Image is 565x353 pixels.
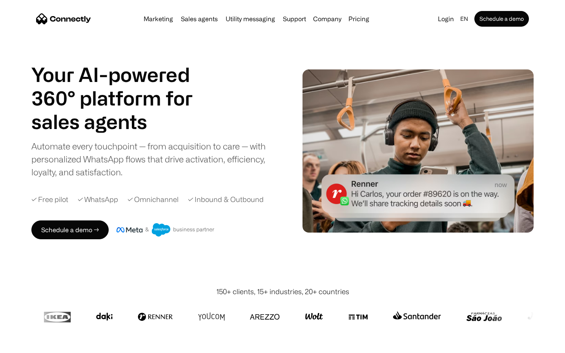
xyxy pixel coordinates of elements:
[31,140,279,178] div: Automate every touchpoint — from acquisition to care — with personalized WhatsApp flows that driv...
[78,194,118,205] div: ✓ WhatsApp
[128,194,179,205] div: ✓ Omnichannel
[222,16,278,22] a: Utility messaging
[16,339,47,350] ul: Language list
[31,110,212,133] h1: sales agents
[474,11,529,27] a: Schedule a demo
[31,194,68,205] div: ✓ Free pilot
[313,13,341,24] div: Company
[345,16,372,22] a: Pricing
[216,286,349,297] div: 150+ clients, 15+ industries, 20+ countries
[31,63,212,110] h1: Your AI-powered 360° platform for
[31,220,109,239] a: Schedule a demo →
[280,16,309,22] a: Support
[8,338,47,350] aside: Language selected: English
[460,13,468,24] div: en
[188,194,264,205] div: ✓ Inbound & Outbound
[435,13,457,24] a: Login
[117,223,215,237] img: Meta and Salesforce business partner badge.
[140,16,176,22] a: Marketing
[178,16,221,22] a: Sales agents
